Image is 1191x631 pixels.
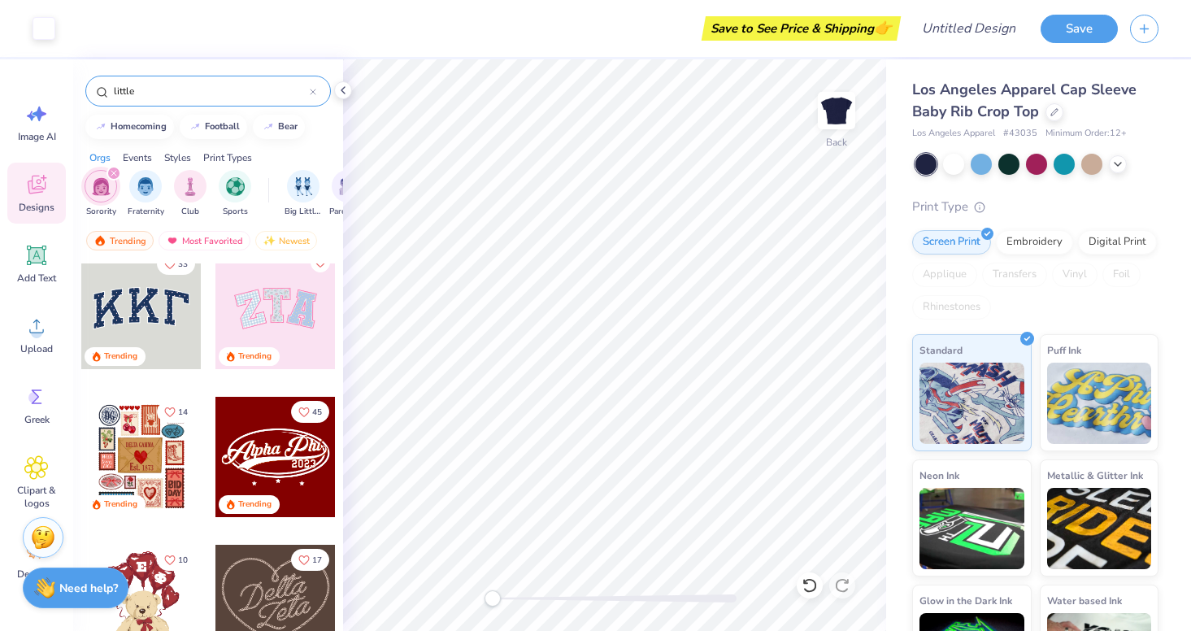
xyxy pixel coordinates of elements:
div: Rhinestones [912,295,991,320]
button: Save [1041,15,1118,43]
span: Water based Ink [1047,592,1122,609]
div: Trending [238,350,272,363]
img: trend_line.gif [94,122,107,132]
div: filter for Parent's Weekend [329,170,367,218]
span: Designs [19,201,54,214]
span: Image AI [18,130,56,143]
div: Print Types [203,150,252,165]
span: Fraternity [128,206,164,218]
div: Screen Print [912,230,991,255]
button: Like [157,549,195,571]
span: Minimum Order: 12 + [1045,127,1127,141]
img: Big Little Reveal Image [294,177,312,196]
img: Club Image [181,177,199,196]
div: Vinyl [1052,263,1098,287]
input: Untitled Design [909,12,1028,45]
div: Trending [104,498,137,511]
div: filter for Club [174,170,206,218]
div: filter for Sports [219,170,251,218]
span: Sports [223,206,248,218]
button: filter button [174,170,206,218]
button: filter button [285,170,322,218]
button: football [180,115,247,139]
input: Try "Alpha" [112,83,310,99]
span: Glow in the Dark Ink [919,592,1012,609]
div: Styles [164,150,191,165]
span: 14 [178,408,188,416]
span: Big Little Reveal [285,206,322,218]
span: 👉 [874,18,892,37]
div: Transfers [982,263,1047,287]
span: Clipart & logos [10,484,63,510]
div: Back [826,135,847,150]
div: filter for Sorority [85,170,117,218]
strong: Need help? [59,581,118,596]
div: Newest [255,231,317,250]
div: Most Favorited [159,231,250,250]
span: Add Text [17,272,56,285]
div: Foil [1102,263,1141,287]
span: Los Angeles Apparel Cap Sleeve Baby Rib Crop Top [912,80,1137,121]
div: filter for Fraternity [128,170,164,218]
button: filter button [85,170,117,218]
span: 33 [178,260,188,268]
img: trend_line.gif [189,122,202,132]
span: 17 [312,556,322,564]
span: Metallic & Glitter Ink [1047,467,1143,484]
span: Standard [919,342,963,359]
div: football [205,122,240,131]
div: Print Type [912,198,1158,216]
button: filter button [219,170,251,218]
span: Los Angeles Apparel [912,127,995,141]
img: Back [820,94,853,127]
button: filter button [329,170,367,218]
div: Embroidery [996,230,1073,255]
div: Digital Print [1078,230,1157,255]
div: Trending [104,350,137,363]
button: Like [157,253,195,275]
img: Fraternity Image [137,177,154,196]
img: Metallic & Glitter Ink [1047,488,1152,569]
div: filter for Big Little Reveal [285,170,322,218]
img: trend_line.gif [262,122,275,132]
div: homecoming [111,122,167,131]
img: Puff Ink [1047,363,1152,444]
div: bear [278,122,298,131]
span: Parent's Weekend [329,206,367,218]
img: Neon Ink [919,488,1024,569]
img: Parent's Weekend Image [339,177,358,196]
button: bear [253,115,305,139]
div: Orgs [89,150,111,165]
div: Events [123,150,152,165]
button: Like [291,401,329,423]
img: Sorority Image [92,177,111,196]
span: Upload [20,342,53,355]
span: Greek [24,413,50,426]
img: newest.gif [263,235,276,246]
span: 45 [312,408,322,416]
img: Standard [919,363,1024,444]
div: Accessibility label [485,590,501,607]
span: # 43035 [1003,127,1037,141]
span: Club [181,206,199,218]
span: Sorority [86,206,116,218]
button: Like [157,401,195,423]
img: trending.gif [93,235,106,246]
div: Trending [238,498,272,511]
span: Neon Ink [919,467,959,484]
div: Applique [912,263,977,287]
img: most_fav.gif [166,235,179,246]
button: Like [291,549,329,571]
span: Puff Ink [1047,342,1081,359]
img: Sports Image [226,177,245,196]
span: 10 [178,556,188,564]
button: homecoming [85,115,174,139]
div: Save to See Price & Shipping [706,16,897,41]
div: Trending [86,231,154,250]
button: filter button [128,170,164,218]
span: Decorate [17,568,56,581]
